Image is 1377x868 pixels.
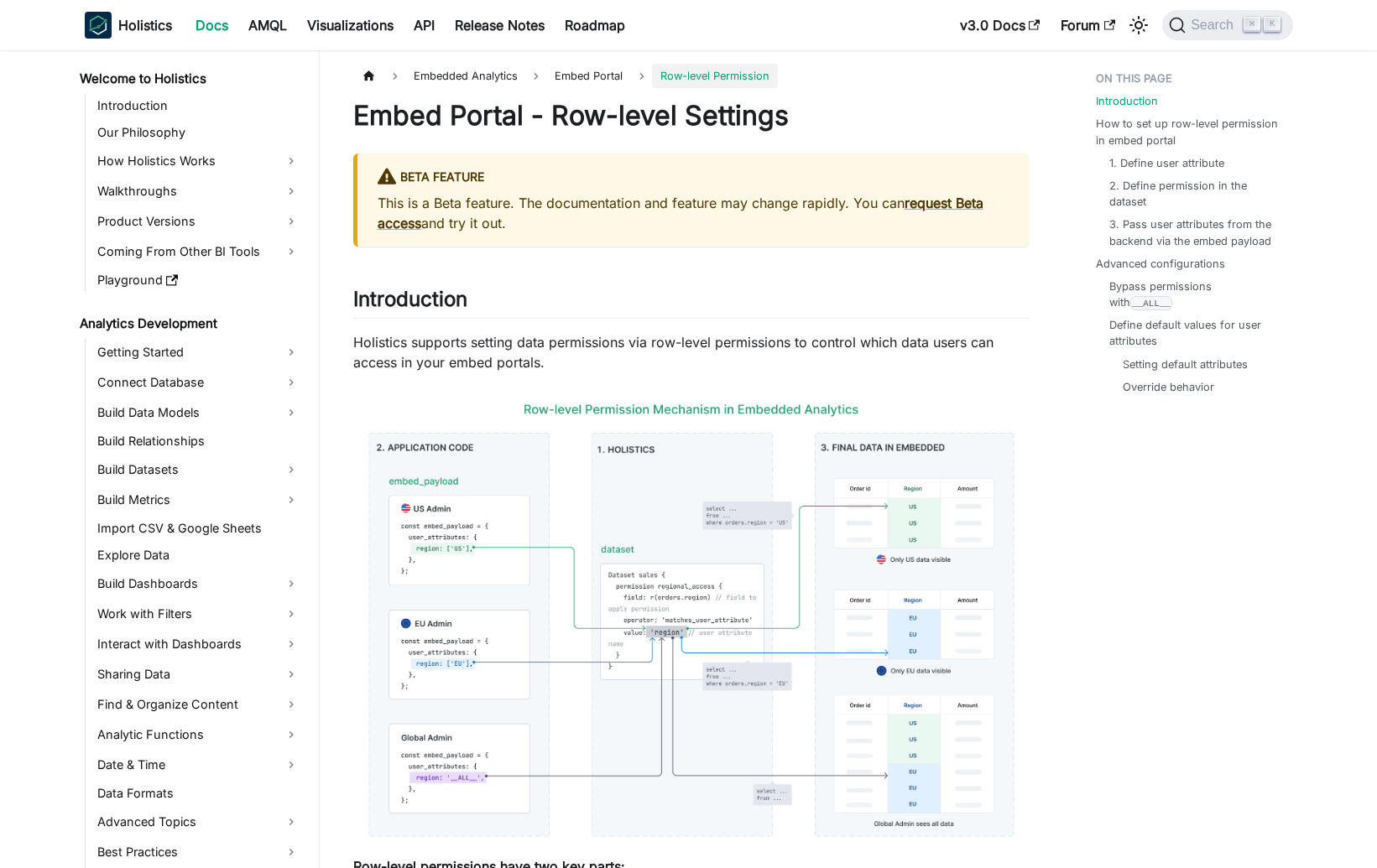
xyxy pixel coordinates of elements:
[1096,256,1225,272] a: Advanced configurations
[353,64,1029,88] nav: Breadcrumbs
[75,312,305,335] a: Analytics Development
[85,12,172,39] a: HolisticsHolistics
[92,399,305,426] a: Build Data Models
[1109,178,1276,210] a: 2. Define permission in the dataset
[185,12,238,39] a: Docs
[238,12,297,39] a: AMQL
[353,64,385,88] a: Home page
[1186,18,1244,33] span: Search
[297,12,404,39] a: Visualizations
[378,167,1009,189] div: BETA FEATURE
[92,148,305,174] a: How Holistics Works
[92,178,305,205] a: Walkthroughs
[353,99,1029,133] h1: Embed Portal - Row-level Settings
[378,193,1009,233] p: This is a Beta feature. The documentation and feature may change rapidly. You can and try it out.
[75,67,305,91] a: Welcome to Holistics
[92,369,305,396] a: Connect Database
[353,287,1029,319] h2: Introduction
[1162,10,1292,40] button: Search (Command+K)
[652,64,778,88] span: Row-level Permission
[92,691,305,718] a: Find & Organize Content
[1109,278,1276,310] a: Bypass permissions with__ALL__
[555,70,623,82] span: Embed Portal
[68,50,320,868] nav: Docs sidebar
[92,808,305,835] a: Advanced Topics
[353,332,1029,372] p: Holistics supports setting data permissions via row-level permissions to control which data users...
[92,339,305,366] a: Getting Started
[85,12,112,39] img: Holistics
[92,721,305,748] a: Analytic Functions
[1123,356,1248,372] a: Setting default attributes
[1264,17,1281,32] kbd: K
[92,782,305,805] a: Data Formats
[445,12,555,39] a: Release Notes
[1096,116,1283,148] a: How to set up row-level permission in embed portal
[1109,155,1224,171] a: 1. Define user attribute
[555,12,635,39] a: Roadmap
[353,389,1029,851] img: Embed Portal Data Permission
[405,64,526,88] span: Embedded Analytics
[92,429,305,453] a: Build Relationships
[1109,317,1276,349] a: Define default values for user attributes
[92,486,305,513] a: Build Metrics
[92,268,305,292] a: Playground
[92,517,305,540] a: Import CSV & Google Sheets
[92,543,305,567] a: Explore Data
[404,12,445,39] a: API
[92,751,305,778] a: Date & Time
[1051,12,1125,39] a: Forum
[92,238,305,265] a: Coming From Other BI Tools
[92,631,305,657] a: Interact with Dashboards
[1130,296,1173,310] code: __ALL__
[92,600,305,627] a: Work with Filters
[1244,17,1260,32] kbd: ⌘
[92,661,305,688] a: Sharing Data
[92,570,305,597] a: Build Dashboards
[92,208,305,235] a: Product Versions
[1109,216,1276,248] a: 3. Pass user attributes from the backend via the embed payload
[92,121,305,144] a: Our Philosophy
[92,839,305,865] a: Best Practices
[950,12,1051,39] a: v3.0 Docs
[118,15,172,35] b: Holistics
[1123,379,1214,395] a: Override behavior
[546,64,631,88] a: Embed Portal
[1125,12,1152,39] button: Switch between dark and light mode (currently light mode)
[1096,93,1158,109] a: Introduction
[92,94,305,117] a: Introduction
[378,195,983,231] a: request Beta access
[92,456,305,483] a: Build Datasets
